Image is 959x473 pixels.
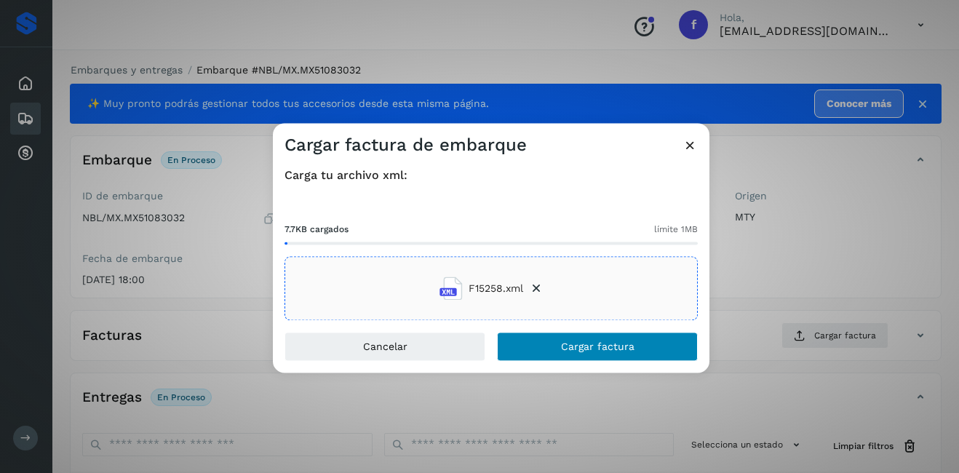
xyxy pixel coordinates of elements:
[284,333,485,362] button: Cancelar
[654,223,698,236] span: límite 1MB
[363,342,407,352] span: Cancelar
[284,168,698,182] h4: Carga tu archivo xml:
[561,342,634,352] span: Cargar factura
[469,281,523,296] span: F15258.xml
[497,333,698,362] button: Cargar factura
[284,135,527,156] h3: Cargar factura de embarque
[284,223,349,236] span: 7.7KB cargados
